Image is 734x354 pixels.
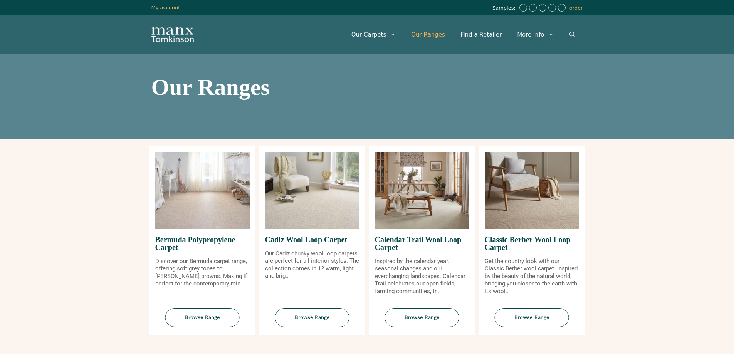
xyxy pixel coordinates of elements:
a: order [569,5,583,11]
img: Classic Berber Wool Loop Carpet [485,152,579,229]
p: Get the country look with our Classic Berber wool carpet. Inspired by the beauty of the natural w... [485,258,579,295]
span: Cadiz Wool Loop Carpet [265,229,359,250]
img: Bermuda Polypropylene Carpet [155,152,250,229]
a: Our Carpets [344,23,404,46]
h1: Our Ranges [151,75,583,99]
span: Browse Range [165,308,240,327]
p: Our Cadiz chunky wool loop carpets are perfect for all interior styles. The collection comes in 1... [265,250,359,280]
span: Classic Berber Wool Loop Carpet [485,229,579,258]
a: Our Ranges [403,23,453,46]
a: Browse Range [479,308,585,335]
span: Bermuda Polypropylene Carpet [155,229,250,258]
a: Browse Range [149,308,255,335]
a: Browse Range [369,308,475,335]
nav: Primary [344,23,583,46]
a: My account [151,5,180,10]
img: Calendar Trail Wool Loop Carpet [375,152,469,229]
p: Discover our Bermuda carpet range, offering soft grey tones to [PERSON_NAME] browns. Making if pe... [155,258,250,288]
a: Open Search Bar [562,23,583,46]
span: Samples: [492,5,517,12]
p: Inspired by the calendar year, seasonal changes and our everchanging landscapes. Calendar Trail c... [375,258,469,295]
span: Calendar Trail Wool Loop Carpet [375,229,469,258]
a: Find a Retailer [453,23,509,46]
img: Cadiz Wool Loop Carpet [265,152,359,229]
span: Browse Range [385,308,459,327]
img: Manx Tomkinson [151,27,194,42]
span: Browse Range [495,308,569,327]
a: Browse Range [259,308,365,335]
span: Browse Range [275,308,349,327]
a: More Info [509,23,561,46]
